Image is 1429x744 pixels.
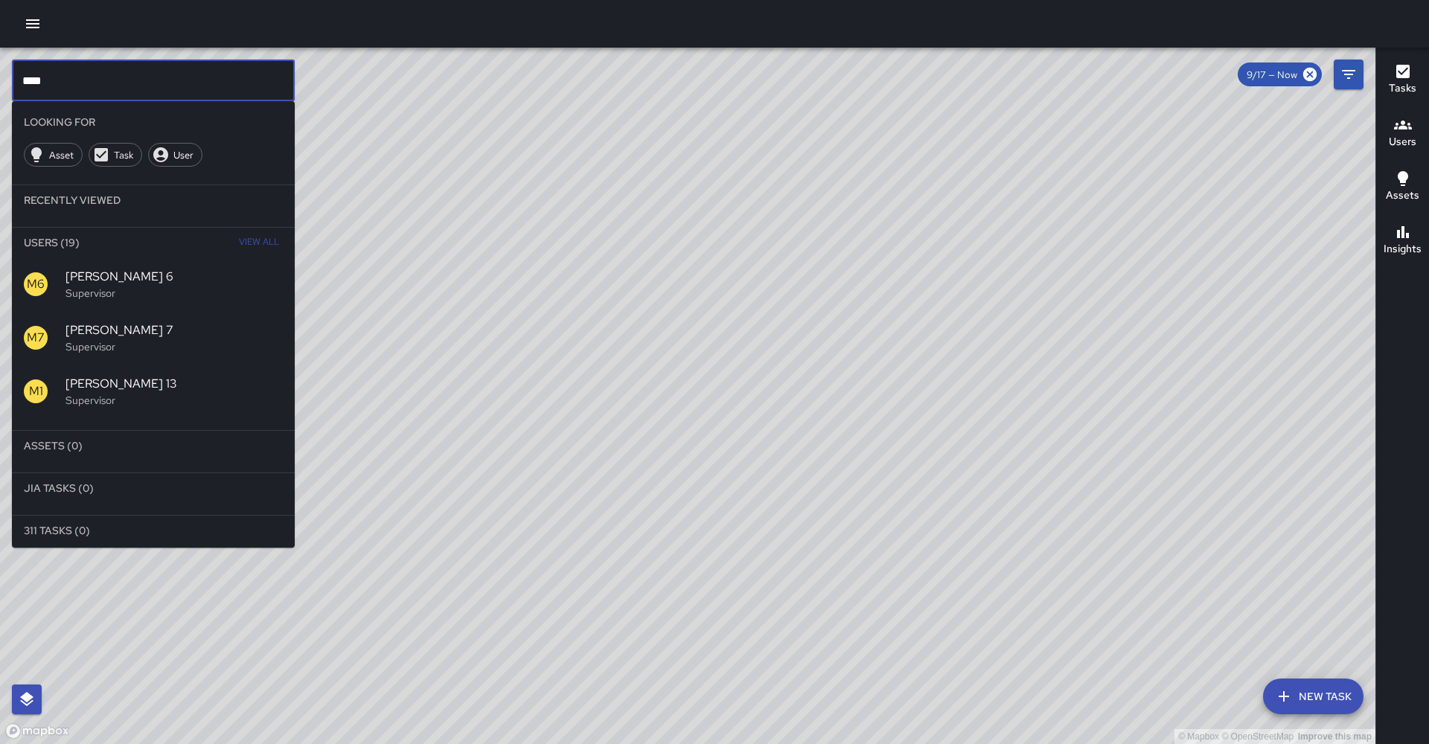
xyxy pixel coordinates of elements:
[239,231,279,254] span: View All
[65,375,283,393] span: [PERSON_NAME] 13
[148,143,202,167] div: User
[106,149,141,161] span: Task
[1376,54,1429,107] button: Tasks
[165,149,202,161] span: User
[1238,62,1322,86] div: 9/17 — Now
[1376,214,1429,268] button: Insights
[65,268,283,286] span: [PERSON_NAME] 6
[1263,679,1364,714] button: New Task
[1334,60,1364,89] button: Filters
[1386,187,1419,204] h6: Assets
[12,431,295,461] li: Assets (0)
[12,311,295,365] div: M7[PERSON_NAME] 7Supervisor
[89,143,142,167] div: Task
[12,365,295,418] div: M1[PERSON_NAME] 13Supervisor
[29,382,43,400] p: M1
[1376,107,1429,161] button: Users
[12,257,295,311] div: M6[PERSON_NAME] 6Supervisor
[27,275,45,293] p: M6
[1238,68,1306,81] span: 9/17 — Now
[41,149,82,161] span: Asset
[1389,134,1416,150] h6: Users
[12,107,295,137] li: Looking For
[65,286,283,301] p: Supervisor
[27,329,45,347] p: M7
[65,339,283,354] p: Supervisor
[24,143,83,167] div: Asset
[12,473,295,503] li: Jia Tasks (0)
[235,228,283,257] button: View All
[12,185,295,215] li: Recently Viewed
[1384,241,1422,257] h6: Insights
[1389,80,1416,97] h6: Tasks
[12,228,295,257] li: Users (19)
[1376,161,1429,214] button: Assets
[65,321,283,339] span: [PERSON_NAME] 7
[12,516,295,545] li: 311 Tasks (0)
[65,393,283,408] p: Supervisor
